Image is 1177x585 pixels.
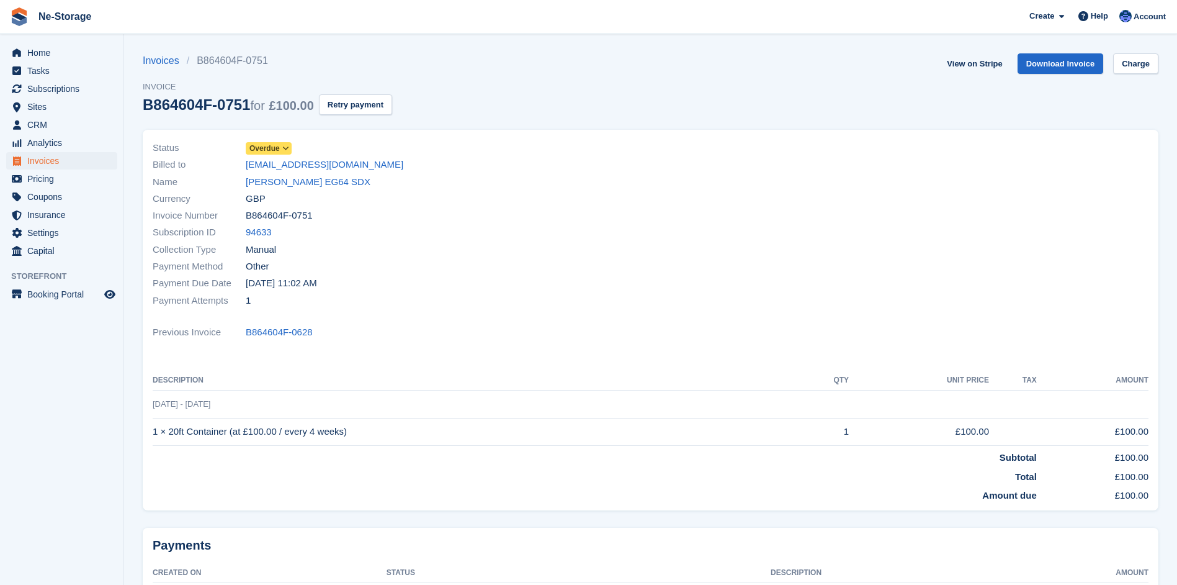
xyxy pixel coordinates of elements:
[269,99,313,112] span: £100.00
[153,325,246,340] span: Previous Invoice
[849,418,989,446] td: £100.00
[849,371,989,391] th: Unit Price
[153,158,246,172] span: Billed to
[27,286,102,303] span: Booking Portal
[6,188,117,206] a: menu
[6,170,117,188] a: menu
[27,188,102,206] span: Coupons
[246,294,251,308] span: 1
[153,243,246,257] span: Collection Type
[246,325,313,340] a: B864604F-0628
[143,96,314,113] div: B864604F-0751
[798,418,849,446] td: 1
[27,116,102,134] span: CRM
[1037,371,1148,391] th: Amount
[153,141,246,155] span: Status
[27,98,102,116] span: Sites
[942,53,1007,74] a: View on Stripe
[1029,10,1054,22] span: Create
[153,538,1148,553] h2: Payments
[11,270,123,283] span: Storefront
[246,243,276,257] span: Manual
[153,225,246,240] span: Subscription ID
[1015,471,1037,482] strong: Total
[6,134,117,152] a: menu
[246,209,313,223] span: B864604F-0751
[6,152,117,170] a: menu
[246,260,269,274] span: Other
[246,192,266,206] span: GBP
[153,192,246,206] span: Currency
[1119,10,1132,22] img: Karol Carter
[246,276,317,291] time: 2025-10-02 10:02:13 UTC
[34,6,96,27] a: Ne-Storage
[1018,53,1104,74] a: Download Invoice
[246,158,403,172] a: [EMAIL_ADDRESS][DOMAIN_NAME]
[246,175,370,189] a: [PERSON_NAME] EG64 SDX
[246,141,292,155] a: Overdue
[6,44,117,61] a: menu
[153,371,798,391] th: Description
[153,418,798,446] td: 1 × 20ft Container (at £100.00 / every 4 weeks)
[27,44,102,61] span: Home
[982,490,1037,501] strong: Amount due
[143,53,187,68] a: Invoices
[798,371,849,391] th: QTY
[387,563,771,583] th: Status
[771,563,1039,583] th: Description
[319,94,392,115] button: Retry payment
[1037,465,1148,484] td: £100.00
[27,224,102,242] span: Settings
[250,99,264,112] span: for
[102,287,117,302] a: Preview store
[6,206,117,224] a: menu
[10,7,29,26] img: stora-icon-8386f47178a22dfd0bd8f6a31ec36ba5ce8667c1dd55bd0f319d3a0aa187defe.svg
[1000,452,1037,463] strong: Subtotal
[1134,11,1166,23] span: Account
[27,152,102,170] span: Invoices
[27,242,102,260] span: Capital
[1037,484,1148,503] td: £100.00
[246,225,272,240] a: 94633
[6,116,117,134] a: menu
[6,224,117,242] a: menu
[153,209,246,223] span: Invoice Number
[153,563,387,583] th: Created On
[989,371,1037,391] th: Tax
[153,175,246,189] span: Name
[27,170,102,188] span: Pricing
[6,98,117,116] a: menu
[27,80,102,97] span: Subscriptions
[1113,53,1158,74] a: Charge
[6,80,117,97] a: menu
[1037,418,1148,446] td: £100.00
[6,62,117,79] a: menu
[143,53,392,68] nav: breadcrumbs
[153,260,246,274] span: Payment Method
[249,143,280,154] span: Overdue
[153,276,246,291] span: Payment Due Date
[6,242,117,260] a: menu
[153,399,210,409] span: [DATE] - [DATE]
[1039,563,1148,583] th: Amount
[1091,10,1108,22] span: Help
[27,62,102,79] span: Tasks
[6,286,117,303] a: menu
[1037,446,1148,465] td: £100.00
[143,81,392,93] span: Invoice
[153,294,246,308] span: Payment Attempts
[27,134,102,152] span: Analytics
[27,206,102,224] span: Insurance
